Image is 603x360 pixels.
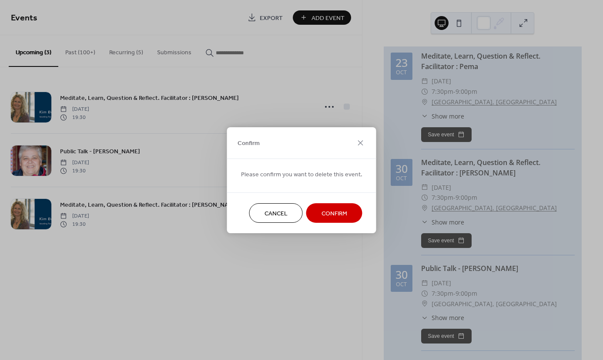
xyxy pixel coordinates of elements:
span: Confirm [238,139,260,148]
span: Confirm [322,209,347,218]
span: Please confirm you want to delete this event. [241,170,362,179]
button: Cancel [249,203,303,223]
button: Confirm [306,203,362,223]
span: Cancel [265,209,288,218]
